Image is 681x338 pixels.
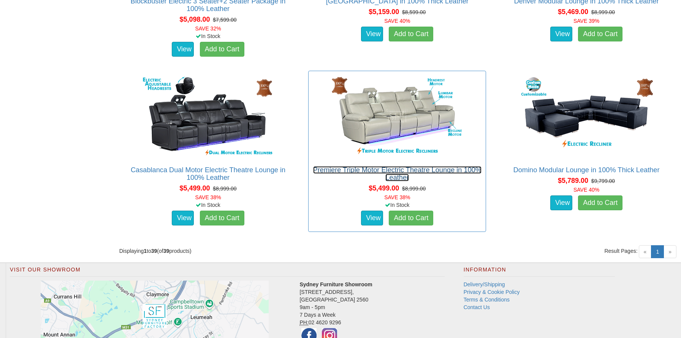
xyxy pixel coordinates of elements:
div: Displaying to (of products) [114,247,398,255]
font: SAVE 38% [195,194,221,200]
span: $5,499.00 [369,184,399,192]
a: Add to Cart [389,27,433,42]
font: SAVE 40% [384,18,410,24]
span: $5,469.00 [558,8,588,16]
font: SAVE 39% [573,18,599,24]
del: $8,599.00 [402,9,426,15]
span: $5,499.00 [179,184,210,192]
a: Casablanca Dual Motor Electric Theatre Lounge in 100% Leather [131,166,285,181]
h2: Information [464,267,615,277]
h2: Visit Our Showroom [10,267,445,277]
a: Add to Cart [578,195,622,211]
a: Add to Cart [200,211,244,226]
span: $5,159.00 [369,8,399,16]
div: In Stock [307,201,488,209]
img: Premiere Triple Motor Electric Theatre Lounge in 100% Leather [329,75,466,159]
span: $5,098.00 [179,16,210,23]
a: Terms & Conditions [464,297,510,303]
del: $8,999.00 [402,186,426,192]
a: Domino Modular Lounge in 100% Thick Leather [513,166,660,174]
span: $5,789.00 [558,177,588,184]
strong: 39 [163,248,169,254]
img: Casablanca Dual Motor Electric Theatre Lounge in 100% Leather [140,75,277,159]
a: View [550,27,572,42]
a: View [172,42,194,57]
del: $8,999.00 [213,186,236,192]
del: $9,799.00 [591,178,615,184]
a: View [172,211,194,226]
a: View [550,195,572,211]
del: $8,999.00 [591,9,615,15]
a: Premiere Triple Motor Electric Theatre Lounge in 100% Leather [313,166,481,181]
div: In Stock [118,201,299,209]
font: SAVE 38% [384,194,410,200]
a: Add to Cart [578,27,622,42]
a: Privacy & Cookie Policy [464,289,520,295]
strong: 39 [151,248,157,254]
a: View [361,27,383,42]
span: Result Pages: [604,247,637,255]
font: SAVE 32% [195,25,221,32]
a: View [361,211,383,226]
a: Contact Us [464,304,490,310]
span: » [664,245,676,258]
span: « [639,245,652,258]
a: Add to Cart [200,42,244,57]
div: In Stock [118,32,299,40]
abbr: Phone [299,319,308,326]
del: $7,599.00 [213,17,236,23]
a: Delivery/Shipping [464,281,505,287]
strong: Sydney Furniture Showroom [299,281,372,287]
a: Add to Cart [389,211,433,226]
img: Domino Modular Lounge in 100% Thick Leather [518,75,655,159]
font: SAVE 40% [573,187,599,193]
strong: 1 [144,248,147,254]
a: 1 [651,245,664,258]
